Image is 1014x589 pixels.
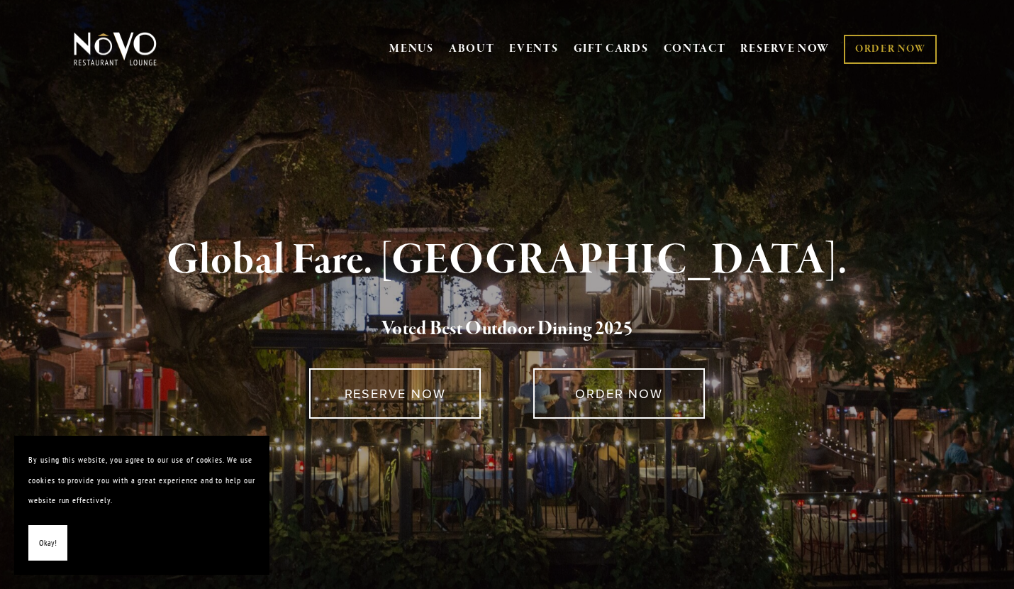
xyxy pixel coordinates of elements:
[844,35,937,64] a: ORDER NOW
[740,35,830,62] a: RESERVE NOW
[39,533,57,554] span: Okay!
[97,314,917,344] h2: 5
[381,316,623,343] a: Voted Best Outdoor Dining 202
[389,42,434,56] a: MENUS
[509,42,558,56] a: EVENTS
[449,42,495,56] a: ABOUT
[28,525,67,561] button: Okay!
[309,368,480,419] a: RESERVE NOW
[167,233,847,287] strong: Global Fare. [GEOGRAPHIC_DATA].
[533,368,704,419] a: ORDER NOW
[14,436,269,575] section: Cookie banner
[28,450,255,511] p: By using this website, you agree to our use of cookies. We use cookies to provide you with a grea...
[574,35,649,62] a: GIFT CARDS
[664,35,726,62] a: CONTACT
[71,31,160,67] img: Novo Restaurant &amp; Lounge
